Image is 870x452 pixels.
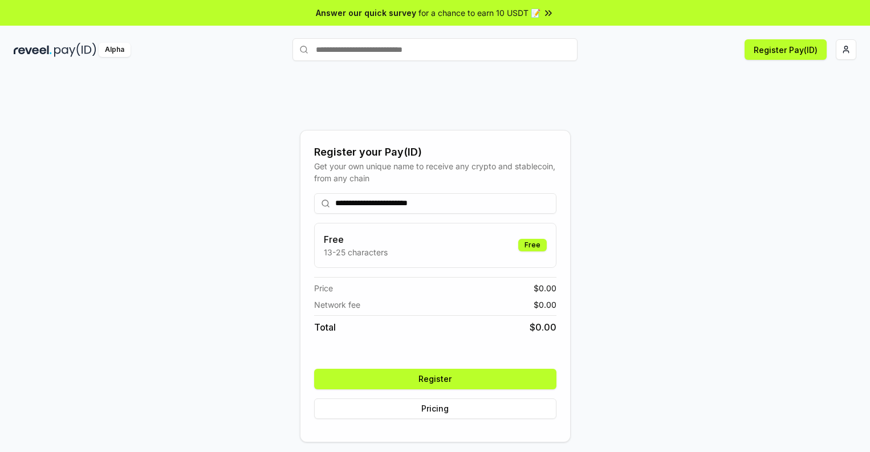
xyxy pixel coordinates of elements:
[745,39,827,60] button: Register Pay(ID)
[314,282,333,294] span: Price
[324,233,388,246] h3: Free
[316,7,416,19] span: Answer our quick survey
[534,299,556,311] span: $ 0.00
[99,43,131,57] div: Alpha
[518,239,547,251] div: Free
[314,320,336,334] span: Total
[530,320,556,334] span: $ 0.00
[314,398,556,419] button: Pricing
[314,299,360,311] span: Network fee
[418,7,540,19] span: for a chance to earn 10 USDT 📝
[314,369,556,389] button: Register
[54,43,96,57] img: pay_id
[314,160,556,184] div: Get your own unique name to receive any crypto and stablecoin, from any chain
[14,43,52,57] img: reveel_dark
[324,246,388,258] p: 13-25 characters
[534,282,556,294] span: $ 0.00
[314,144,556,160] div: Register your Pay(ID)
